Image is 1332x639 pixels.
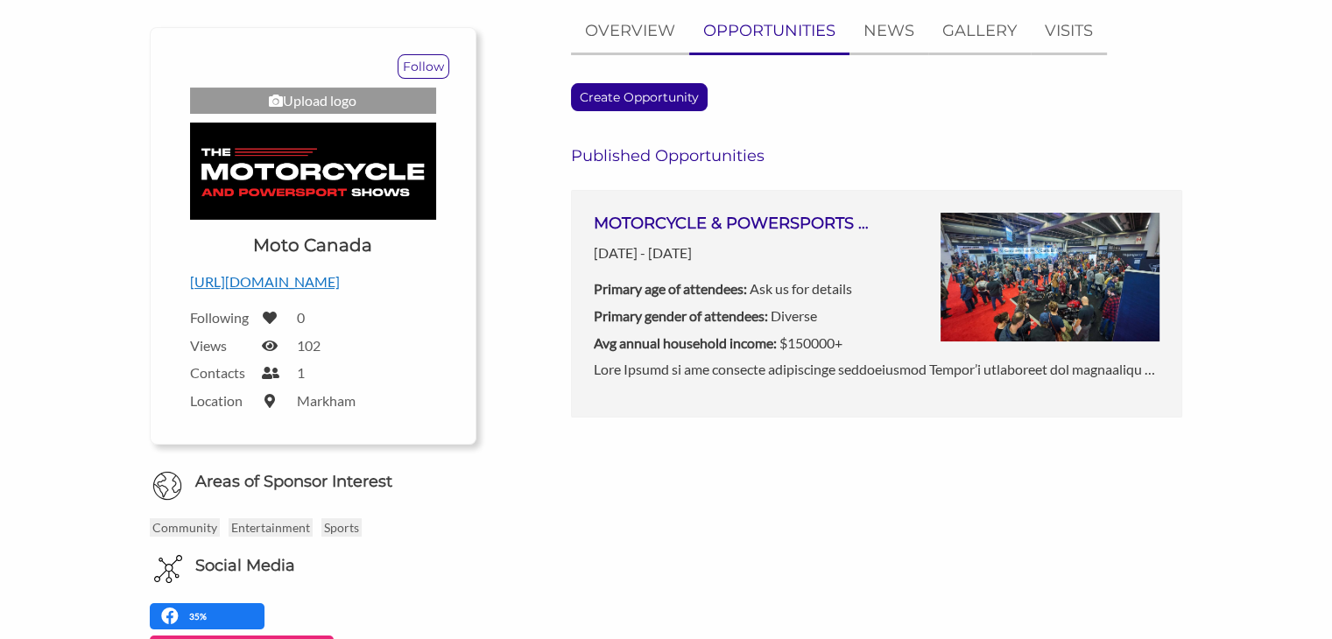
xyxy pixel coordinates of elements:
[190,123,436,220] img: Moto Canada Logo
[195,555,295,577] h6: Social Media
[297,309,305,326] label: 0
[154,555,182,583] img: Social Media Icon
[190,337,251,354] label: Views
[190,88,436,114] div: Upload logo
[863,18,914,44] p: NEWS
[137,471,490,493] h6: Areas of Sponsor Interest
[150,518,220,537] p: Community
[571,190,1183,418] a: MOTORCYCLE & POWERSPORTS SHOWS 2026 ([GEOGRAPHIC_DATA], [GEOGRAPHIC_DATA], [GEOGRAPHIC_DATA], [GE...
[229,518,313,537] p: Entertainment
[594,307,768,324] b: Primary gender of attendees:
[942,18,1017,44] p: GALLERY
[594,305,877,327] p: Diverse
[941,213,1159,342] img: rhz29ykaer2mldfgaopm.jpg
[594,358,1160,381] p: Lore Ipsumd si ame consecte adipiscinge seddoeiusmod Tempor’i utlaboreet dol magnaaliqu enimadmi,...
[594,334,777,351] b: Avg annual household income:
[297,337,321,354] label: 102
[594,280,747,297] b: Primary age of attendees:
[572,84,707,110] p: Create Opportunity
[585,18,675,44] p: OVERVIEW
[594,332,877,355] p: $150000+
[594,242,877,264] p: [DATE] - [DATE]
[190,270,436,293] p: [URL][DOMAIN_NAME]
[703,18,835,44] p: OPPORTUNITIES
[571,146,1183,165] h6: Published Opportunities
[190,309,251,326] label: Following
[152,471,182,501] img: Globe Icon
[321,518,362,537] p: Sports
[297,392,356,409] label: Markham
[594,213,877,235] h3: MOTORCYCLE & POWERSPORTS SHOWS 2026 ([GEOGRAPHIC_DATA], [GEOGRAPHIC_DATA], [GEOGRAPHIC_DATA], [GE...
[398,55,448,78] p: Follow
[594,277,877,300] p: Ask us for details
[297,364,305,381] label: 1
[190,364,251,381] label: Contacts
[253,233,372,257] h1: Moto Canada
[190,392,251,409] label: Location
[1045,18,1093,44] p: VISITS
[189,608,211,625] p: 35%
